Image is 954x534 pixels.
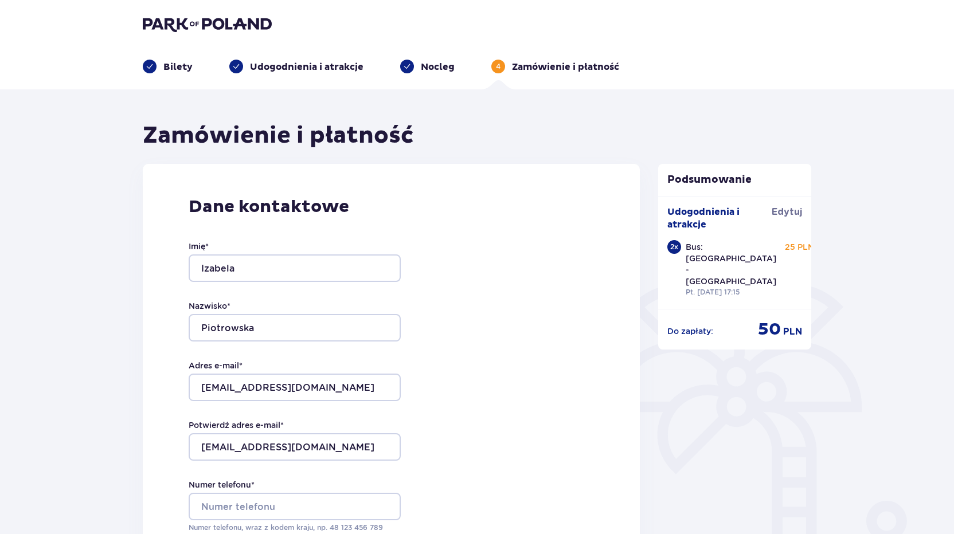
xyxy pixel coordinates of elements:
[686,241,776,287] p: Bus: [GEOGRAPHIC_DATA] - [GEOGRAPHIC_DATA]
[189,479,255,490] label: Numer telefonu *
[250,61,363,73] p: Udogodnienia i atrakcje
[189,360,243,371] label: Adres e-mail *
[785,241,814,253] p: 25 PLN
[189,241,209,252] label: Imię *
[783,325,802,338] p: PLN
[658,173,812,187] p: Podsumowanie
[189,419,284,431] label: Potwierdź adres e-mail *
[667,240,681,254] div: 2 x
[189,374,401,401] input: Adres e-mail
[163,61,193,73] p: Bilety
[189,523,401,533] p: Numer telefonu, wraz z kodem kraju, np. 48 ​123 ​456 ​789
[189,254,401,282] input: Imię
[667,206,772,231] p: Udogodnienia i atrakcje
[143,121,414,150] h1: Zamówienie i płatność
[421,61,455,73] p: Nocleg
[686,287,740,297] p: Pt. [DATE] 17:15
[189,433,401,461] input: Potwierdź adres e-mail
[512,61,619,73] p: Zamówienie i płatność
[758,319,781,340] p: 50
[189,196,594,218] p: Dane kontaktowe
[667,325,713,337] p: Do zapłaty :
[496,61,501,72] p: 4
[143,16,272,32] img: Park of Poland logo
[189,493,401,520] input: Numer telefonu
[189,300,230,312] label: Nazwisko *
[772,206,802,218] a: Edytuj
[189,314,401,341] input: Nazwisko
